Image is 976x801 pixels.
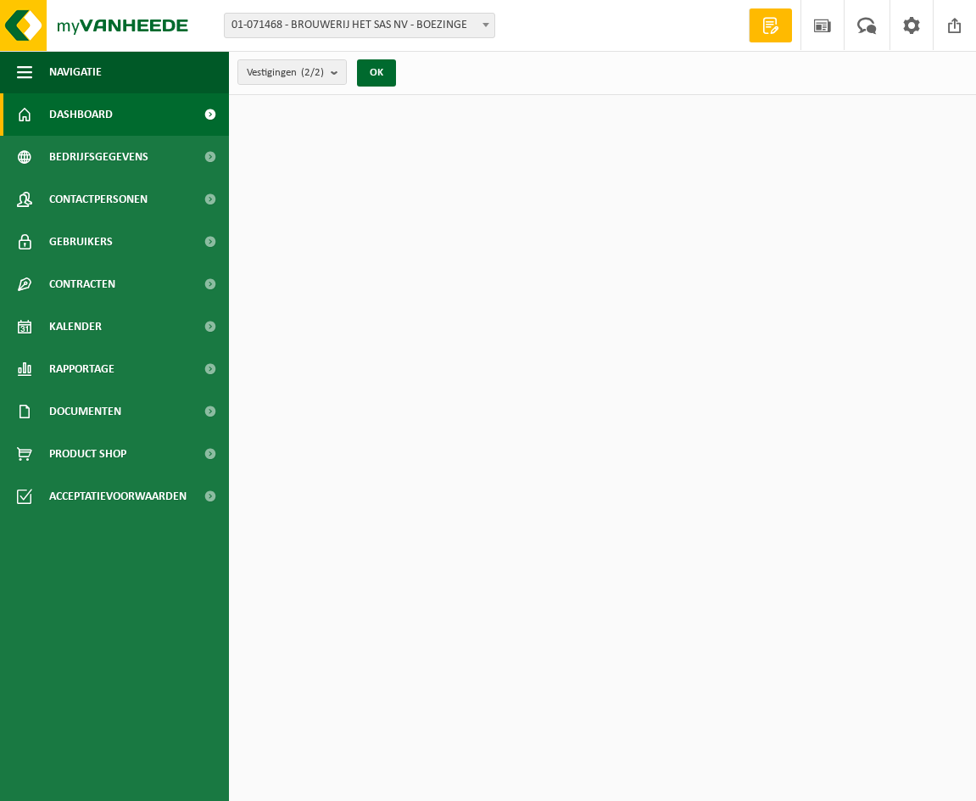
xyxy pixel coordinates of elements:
span: 01-071468 - BROUWERIJ HET SAS NV - BOEZINGE [224,13,495,38]
span: Navigatie [49,51,102,93]
span: Acceptatievoorwaarden [49,475,187,518]
count: (2/2) [301,67,324,78]
span: Rapportage [49,348,114,390]
span: Contracten [49,263,115,305]
button: OK [357,59,396,87]
span: 01-071468 - BROUWERIJ HET SAS NV - BOEZINGE [225,14,494,37]
span: Gebruikers [49,221,113,263]
span: Kalender [49,305,102,348]
span: Bedrijfsgegevens [49,136,148,178]
span: Dashboard [49,93,113,136]
span: Product Shop [49,433,126,475]
span: Vestigingen [247,60,324,86]
button: Vestigingen(2/2) [237,59,347,85]
span: Documenten [49,390,121,433]
span: Contactpersonen [49,178,148,221]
